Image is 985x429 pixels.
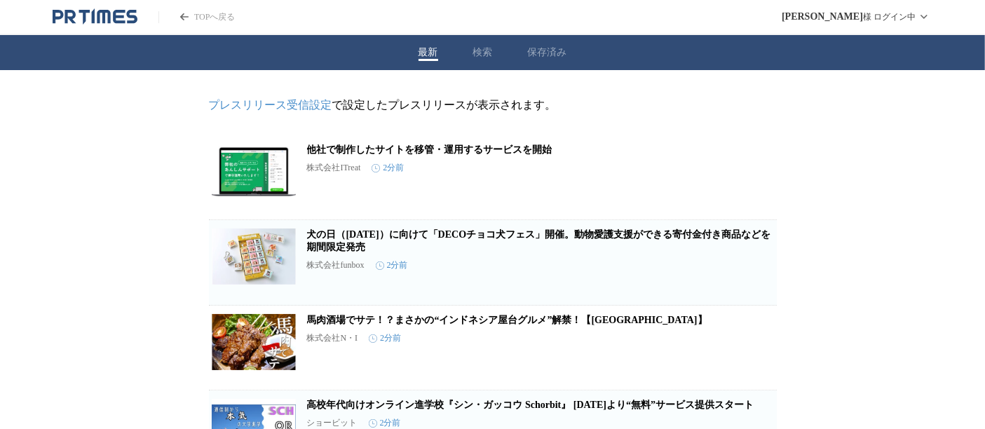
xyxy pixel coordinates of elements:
[212,229,296,285] img: 犬の日（11月1日）に向けて「DECOチョコ犬フェス」開催。動物愛護支援ができる寄付金付き商品などを期間限定発売
[209,98,777,113] p: で設定したプレスリリースが表示されます。
[307,332,358,344] p: 株式会社N・I
[307,400,754,410] a: 高校年代向けオンライン進学校『シン・ガッコウ Schorbit』 [DATE]より“無料”サービス提供スタート
[528,46,567,59] button: 保存済み
[307,417,358,429] p: ショービット
[307,229,771,252] a: 犬の日（[DATE]）に向けて「DECOチョコ犬フェス」開催。動物愛護支援ができる寄付金付き商品などを期間限定発売
[53,8,137,25] a: PR TIMESのトップページはこちら
[212,144,296,200] img: 他社で制作したサイトを移管・運用するサービスを開始
[419,46,438,59] button: 最新
[372,162,404,174] time: 2分前
[369,332,401,344] time: 2分前
[307,144,552,155] a: 他社で制作したサイトを移管・運用するサービスを開始
[212,314,296,370] img: 馬肉酒場でサテ！？まさかの“インドネシア屋台グルメ”解禁！【大衆馬肉酒場 馬王 堺筋本町店】
[782,11,863,22] span: [PERSON_NAME]
[369,417,401,429] time: 2分前
[473,46,493,59] button: 検索
[158,11,235,23] a: PR TIMESのトップページはこちら
[307,259,365,271] p: 株式会社funbox
[307,162,361,174] p: 株式会社ITreat
[376,259,408,271] time: 2分前
[307,315,707,325] a: 馬肉酒場でサテ！？まさかの“インドネシア屋台グルメ”解禁！【[GEOGRAPHIC_DATA]】
[209,99,332,111] a: プレスリリース受信設定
